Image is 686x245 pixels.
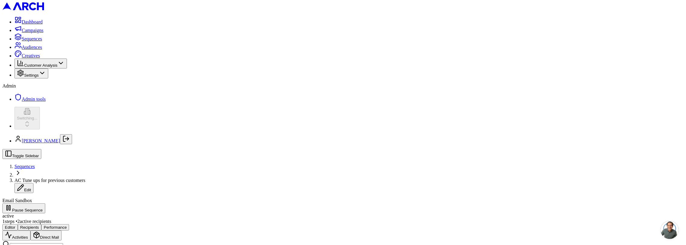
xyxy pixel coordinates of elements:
div: Admin [2,83,684,89]
div: active [2,213,684,219]
span: Sequences [22,36,42,41]
span: Admin tools [22,97,46,102]
a: Admin tools [14,97,46,102]
span: Edit [24,188,31,192]
button: Recipients [18,224,41,231]
span: 1 steps • 2 active recipients [2,219,51,224]
a: Campaigns [14,28,43,33]
span: Toggle Sidebar [12,154,39,158]
button: Customer Analysis [14,59,67,68]
a: Sequences [14,36,42,41]
span: Settings [24,73,39,78]
span: Audiences [22,45,42,50]
a: Audiences [14,45,42,50]
button: Toggle Sidebar [2,149,41,159]
button: Log out [60,134,72,144]
button: Settings [14,68,48,78]
button: Edit [14,183,33,193]
button: Editor [2,224,18,231]
a: Dashboard [14,19,43,24]
span: Customer Analysis [24,63,57,68]
div: Open chat [661,221,679,239]
button: Performance [41,224,69,231]
button: Switching... [14,107,40,129]
span: Switching... [17,116,37,120]
span: Creatives [22,53,40,58]
button: Activities [2,231,30,240]
span: Campaigns [22,28,43,33]
nav: breadcrumb [2,164,684,193]
span: AC Tune ups for previous customers [14,178,85,183]
button: Pause Sequence [2,203,45,213]
a: Sequences [14,164,35,169]
a: Creatives [14,53,40,58]
button: Direct Mail [30,231,62,240]
span: Dashboard [22,19,43,24]
a: [PERSON_NAME] [22,138,60,143]
div: Email Sandbox [2,198,684,203]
